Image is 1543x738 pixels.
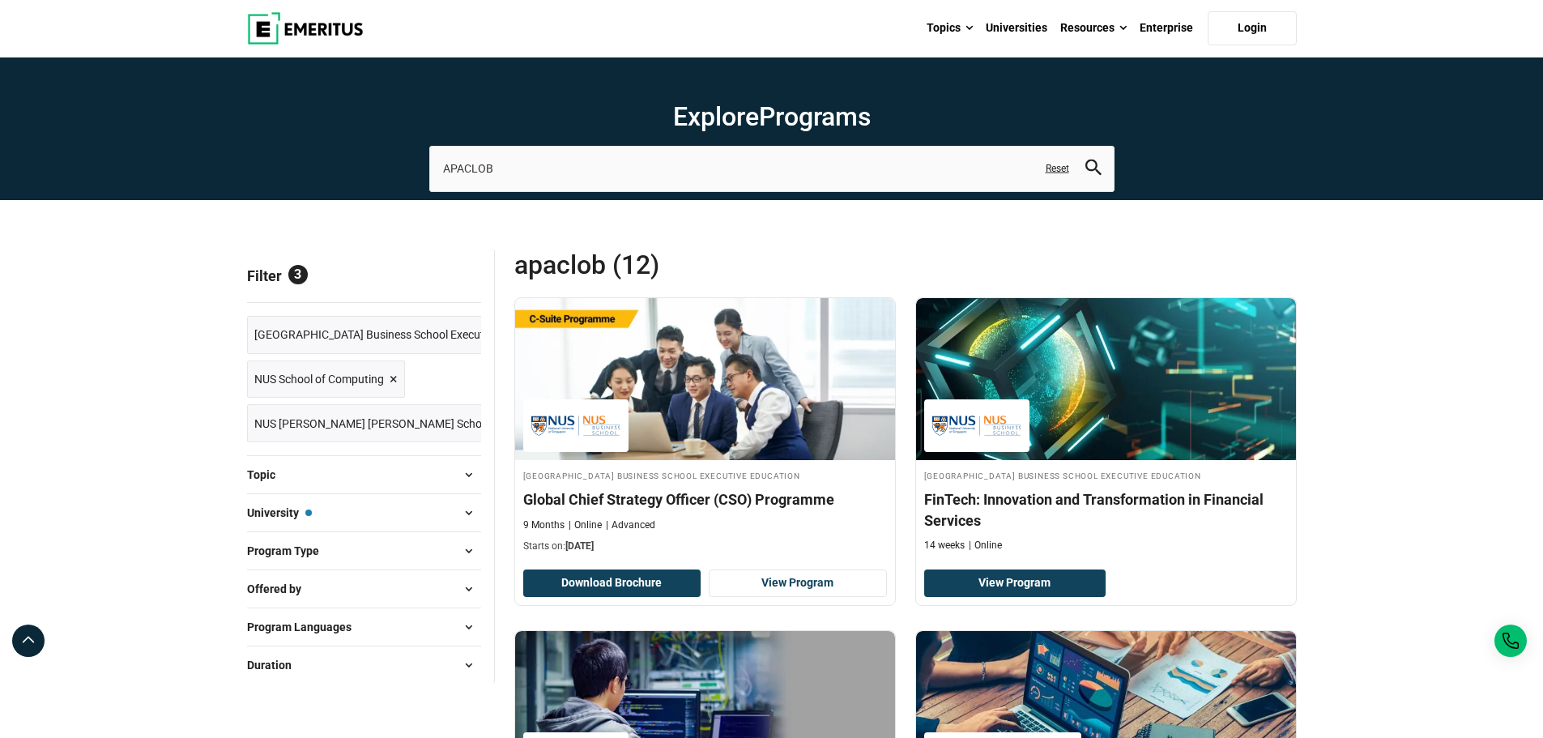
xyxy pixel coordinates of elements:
h1: Explore [429,100,1115,133]
a: [GEOGRAPHIC_DATA] Business School Executive Education × [247,316,573,354]
button: Download Brochure [523,569,701,597]
p: Online [969,539,1002,552]
button: Duration [247,653,481,677]
span: 3 [288,265,308,284]
img: National University of Singapore Business School Executive Education [531,407,620,444]
a: Reset search [1046,162,1069,176]
button: search [1085,160,1102,178]
span: [GEOGRAPHIC_DATA] Business School Executive Education [254,326,552,343]
p: Advanced [606,518,655,532]
a: NUS [PERSON_NAME] [PERSON_NAME] School of Medicine × [247,404,572,442]
h4: [GEOGRAPHIC_DATA] Business School Executive Education [523,468,887,482]
img: National University of Singapore Business School Executive Education [932,407,1021,444]
a: Finance Course by National University of Singapore Business School Executive Education - National... [916,298,1296,561]
span: Offered by [247,580,314,598]
button: Program Languages [247,615,481,639]
span: Topic [247,466,288,484]
a: View Program [709,569,887,597]
span: NUS School of Computing [254,370,384,388]
a: search [1085,164,1102,179]
p: 9 Months [523,518,565,532]
p: 14 weeks [924,539,965,552]
img: Global Chief Strategy Officer (CSO) Programme | Online Leadership Course [515,298,895,460]
span: NUS [PERSON_NAME] [PERSON_NAME] School of Medicine [254,415,551,433]
img: FinTech: Innovation and Transformation in Financial Services | Online Finance Course [916,298,1296,460]
a: Login [1208,11,1297,45]
a: Leadership Course by National University of Singapore Business School Executive Education - Septe... [515,298,895,562]
button: Program Type [247,539,481,563]
h4: Global Chief Strategy Officer (CSO) Programme [523,489,887,510]
a: NUS School of Computing × [247,360,405,399]
p: Starts on: [523,540,887,553]
button: Topic [247,463,481,487]
span: × [390,368,398,391]
a: Reset all [431,267,481,288]
input: search-page [429,146,1115,191]
p: Online [569,518,602,532]
span: [DATE] [565,540,594,552]
span: Duration [247,656,305,674]
a: View Program [924,569,1106,597]
button: Offered by [247,577,481,601]
span: APACLOB (12) [514,249,906,281]
span: University [247,504,312,522]
button: University [247,501,481,525]
span: Programs [759,101,871,132]
h4: [GEOGRAPHIC_DATA] Business School Executive Education [924,468,1288,482]
span: Program Type [247,542,332,560]
h4: FinTech: Innovation and Transformation in Financial Services [924,489,1288,530]
span: Program Languages [247,618,364,636]
p: Filter [247,249,481,302]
